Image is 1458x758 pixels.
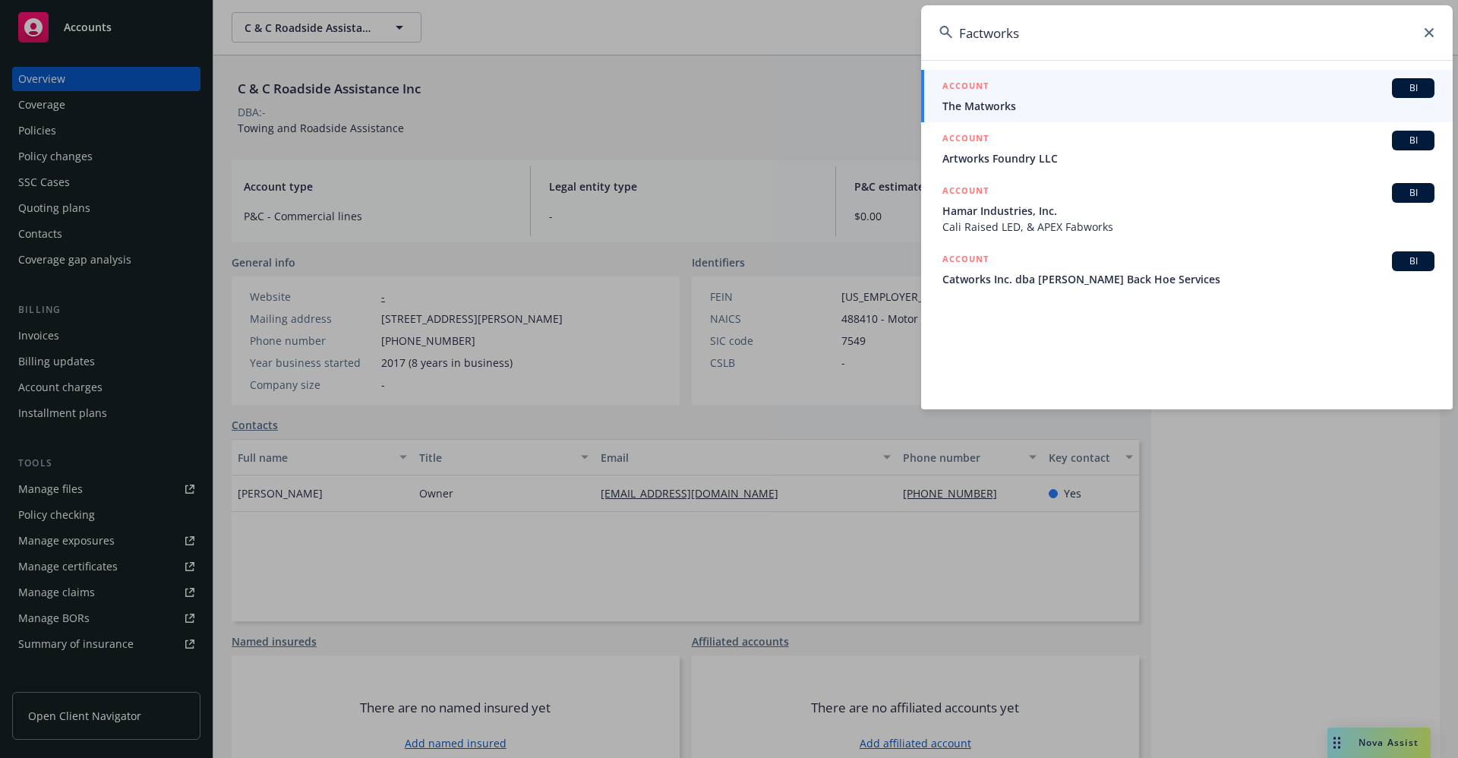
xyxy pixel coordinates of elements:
a: ACCOUNTBIThe Matworks [921,70,1453,122]
span: BI [1398,186,1428,200]
h5: ACCOUNT [942,251,989,270]
span: Hamar Industries, Inc. [942,203,1434,219]
span: Cali Raised LED, & APEX Fabworks [942,219,1434,235]
h5: ACCOUNT [942,78,989,96]
h5: ACCOUNT [942,183,989,201]
span: BI [1398,134,1428,147]
a: ACCOUNTBIHamar Industries, Inc.Cali Raised LED, & APEX Fabworks [921,175,1453,243]
span: BI [1398,254,1428,268]
span: The Matworks [942,98,1434,114]
span: Catworks Inc. dba [PERSON_NAME] Back Hoe Services [942,271,1434,287]
h5: ACCOUNT [942,131,989,149]
span: BI [1398,81,1428,95]
a: ACCOUNTBIArtworks Foundry LLC [921,122,1453,175]
a: ACCOUNTBICatworks Inc. dba [PERSON_NAME] Back Hoe Services [921,243,1453,295]
input: Search... [921,5,1453,60]
span: Artworks Foundry LLC [942,150,1434,166]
